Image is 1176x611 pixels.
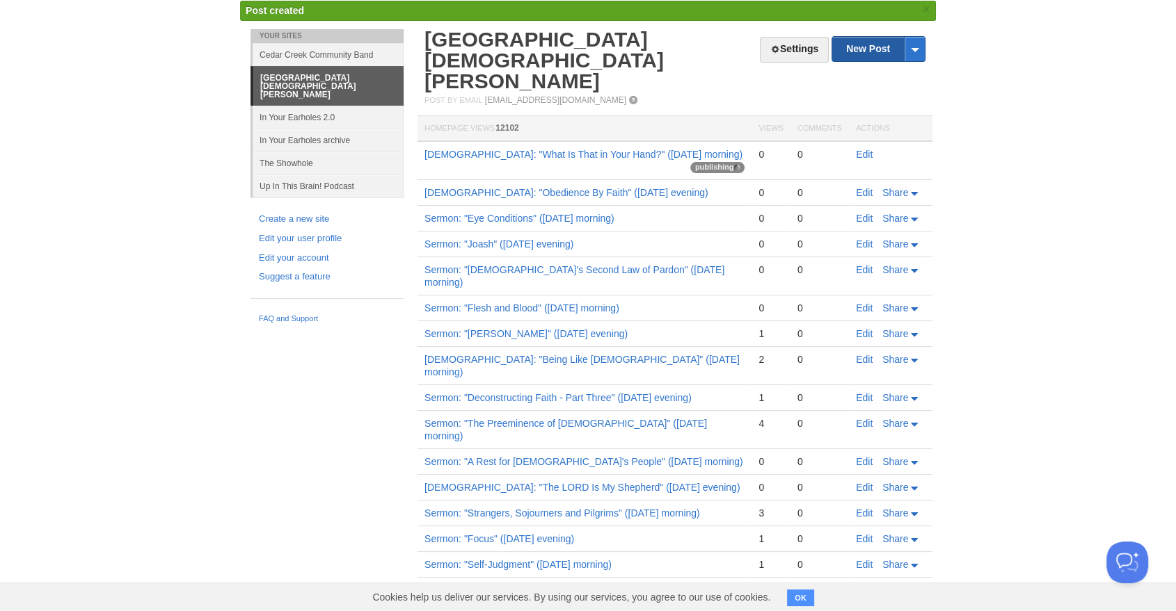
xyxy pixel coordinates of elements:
a: Sermon: "Deconstructing Faith - Part Three" ([DATE] evening) [424,392,692,403]
div: 0 [758,212,783,225]
div: 1 [758,532,783,545]
a: [DEMOGRAPHIC_DATA]: "The LORD Is My Shepherd" ([DATE] evening) [424,482,740,493]
a: Settings [760,37,829,63]
a: [GEOGRAPHIC_DATA][DEMOGRAPHIC_DATA][PERSON_NAME] [253,67,404,106]
a: [DEMOGRAPHIC_DATA]: "Obedience By Faith" ([DATE] evening) [424,187,708,198]
span: 12102 [495,123,518,133]
img: loading-tiny-gray.gif [734,165,740,170]
a: Edit your user profile [259,231,395,246]
a: Edit [856,238,873,250]
a: Edit [856,354,873,365]
div: 1 [758,327,783,340]
span: Share [882,533,908,544]
span: Share [882,187,908,198]
div: 0 [797,455,842,468]
span: Share [882,418,908,429]
a: FAQ and Support [259,313,395,325]
span: Share [882,354,908,365]
a: Sermon: "The Preeminence of [DEMOGRAPHIC_DATA]" ([DATE] morning) [424,418,707,441]
span: Post by Email [424,96,482,104]
div: 0 [758,148,783,161]
div: 0 [797,391,842,404]
a: Edit [856,264,873,275]
div: 0 [797,507,842,519]
span: Share [882,238,908,250]
th: Actions [849,116,932,142]
a: Edit [856,213,873,224]
a: × [920,1,932,18]
div: 0 [797,532,842,545]
th: Homepage Views [418,116,752,142]
span: Share [882,213,908,224]
a: Edit [856,392,873,403]
button: OK [787,589,814,606]
span: Share [882,392,908,403]
a: Sermon: "Flesh and Blood" ([DATE] morning) [424,302,619,313]
a: New Post [832,37,925,61]
a: Edit [856,533,873,544]
span: Share [882,264,908,275]
span: Post created [246,5,304,16]
span: Share [882,456,908,467]
a: Edit [856,456,873,467]
a: Edit [856,328,873,339]
div: 0 [797,302,842,314]
a: Sermon: "[DEMOGRAPHIC_DATA]'s Second Law of Pardon" ([DATE] morning) [424,264,724,288]
a: Edit [856,302,873,313]
a: [EMAIL_ADDRESS][DOMAIN_NAME] [485,95,626,105]
a: Sermon: "Focus" ([DATE] evening) [424,533,574,544]
div: 0 [797,481,842,494]
span: Share [882,328,908,339]
div: 1 [758,558,783,571]
div: 0 [797,417,842,430]
div: 0 [797,186,842,199]
a: Edit your account [259,251,395,266]
iframe: Help Scout Beacon - Open [1106,541,1148,583]
a: Cedar Creek Community Band [253,43,404,66]
div: 2 [758,353,783,366]
span: Share [882,507,908,519]
a: Edit [856,149,873,160]
div: 0 [758,302,783,314]
div: 0 [758,455,783,468]
span: Share [882,302,908,313]
div: 0 [797,558,842,571]
a: In Your Earholes 2.0 [253,106,404,129]
span: Cookies help us deliver our services. By using our services, you agree to our use of cookies. [358,583,784,611]
a: Edit [856,418,873,429]
a: Sermon: "Strangers, Sojourners and Pilgrims" ([DATE] morning) [424,507,700,519]
a: Sermon: "A Rest for [DEMOGRAPHIC_DATA]'s People" ([DATE] morning) [424,456,743,467]
a: Edit [856,559,873,570]
th: Comments [790,116,849,142]
li: Your Sites [251,29,404,43]
a: Sermon: "Joash" ([DATE] evening) [424,238,573,250]
a: Up In This Brain! Podcast [253,174,404,197]
span: Share [882,559,908,570]
div: 4 [758,417,783,430]
a: Sermon: "[PERSON_NAME]" ([DATE] evening) [424,328,628,339]
a: Edit [856,187,873,198]
a: [DEMOGRAPHIC_DATA]: "What Is That in Your Hand?" ([DATE] morning) [424,149,742,160]
div: 3 [758,507,783,519]
a: Sermon: "Self-Judgment" ([DATE] morning) [424,559,612,570]
div: 1 [758,391,783,404]
div: 0 [797,327,842,340]
span: publishing [690,162,745,173]
div: 0 [797,238,842,250]
div: 0 [797,353,842,366]
a: Edit [856,482,873,493]
div: 0 [758,238,783,250]
a: Create a new site [259,212,395,227]
a: [GEOGRAPHIC_DATA][DEMOGRAPHIC_DATA][PERSON_NAME] [424,28,664,92]
a: The Showhole [253,152,404,174]
a: Suggest a feature [259,270,395,284]
div: 0 [758,186,783,199]
a: Sermon: "Eye Conditions" ([DATE] morning) [424,213,614,224]
a: [DEMOGRAPHIC_DATA]: "Being Like [DEMOGRAPHIC_DATA]" ([DATE] morning) [424,354,740,377]
div: 0 [758,481,783,494]
div: 0 [797,263,842,276]
div: 0 [758,263,783,276]
a: Edit [856,507,873,519]
a: In Your Earholes archive [253,129,404,152]
div: 0 [797,212,842,225]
